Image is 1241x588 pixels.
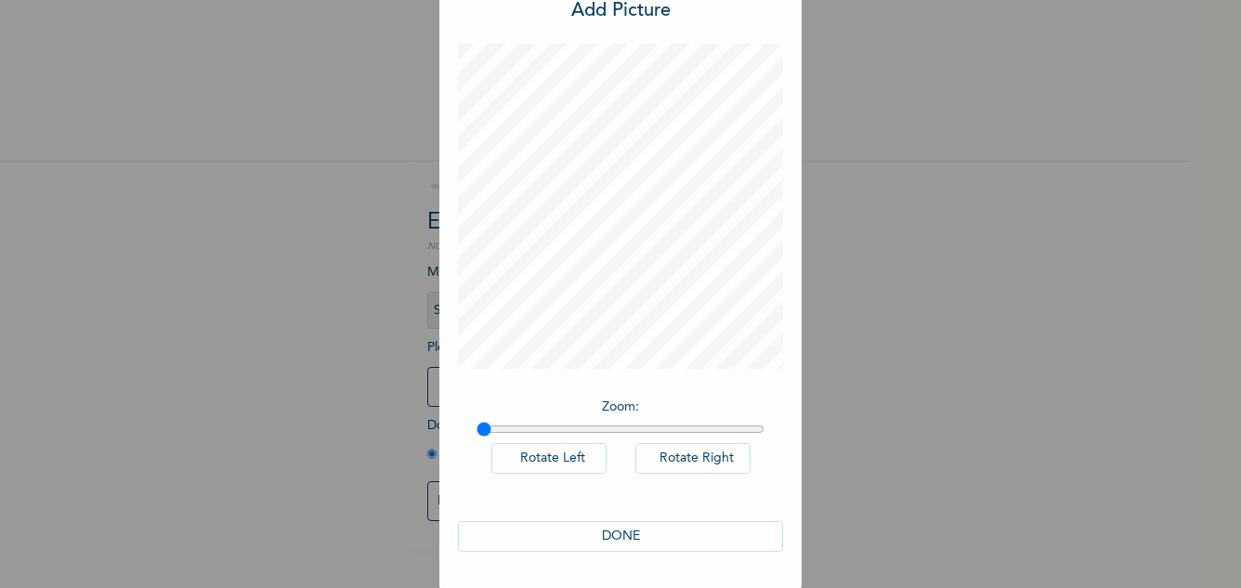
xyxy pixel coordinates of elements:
button: DONE [458,521,783,552]
p: Zoom : [477,398,764,417]
button: Rotate Right [635,443,751,474]
span: Please add a recent Passport Photograph [427,341,762,416]
button: Rotate Left [491,443,607,474]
